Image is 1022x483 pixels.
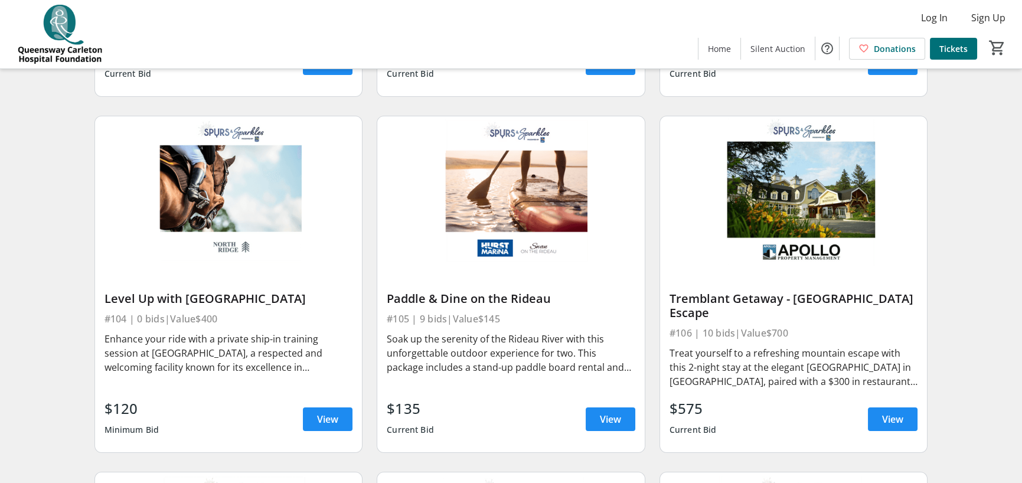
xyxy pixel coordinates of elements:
[105,292,353,306] div: Level Up with [GEOGRAPHIC_DATA]
[815,37,839,60] button: Help
[670,63,717,84] div: Current Bid
[930,38,977,60] a: Tickets
[303,51,352,75] a: View
[971,11,1005,25] span: Sign Up
[868,51,917,75] a: View
[882,412,903,426] span: View
[105,419,159,440] div: Minimum Bid
[741,38,815,60] a: Silent Auction
[670,419,717,440] div: Current Bid
[698,38,740,60] a: Home
[670,325,918,341] div: #106 | 10 bids | Value $700
[387,311,635,327] div: #105 | 9 bids | Value $145
[939,43,968,55] span: Tickets
[105,311,353,327] div: #104 | 0 bids | Value $400
[303,407,352,431] a: View
[670,292,918,320] div: Tremblant Getaway - [GEOGRAPHIC_DATA] Escape
[670,398,717,419] div: $575
[105,398,159,419] div: $120
[987,37,1008,58] button: Cart
[750,43,805,55] span: Silent Auction
[105,332,353,374] div: Enhance your ride with a private ship-in training session at [GEOGRAPHIC_DATA], a respected and w...
[600,412,621,426] span: View
[377,116,645,267] img: Paddle & Dine on the Rideau
[387,63,434,84] div: Current Bid
[7,5,112,64] img: QCH Foundation's Logo
[387,332,635,374] div: Soak up the serenity of the Rideau River with this unforgettable outdoor experience for two. This...
[317,412,338,426] span: View
[670,346,918,389] div: Treat yourself to a refreshing mountain escape with this 2-night stay at the elegant [GEOGRAPHIC_...
[912,8,957,27] button: Log In
[105,63,152,84] div: Current Bid
[921,11,948,25] span: Log In
[586,51,635,75] a: View
[387,398,434,419] div: $135
[387,292,635,306] div: Paddle & Dine on the Rideau
[868,407,917,431] a: View
[586,407,635,431] a: View
[849,38,925,60] a: Donations
[387,419,434,440] div: Current Bid
[708,43,731,55] span: Home
[874,43,916,55] span: Donations
[660,116,928,267] img: Tremblant Getaway - Chateau Beauvallon Escape
[95,116,363,267] img: Level Up with Northridge Farm
[962,8,1015,27] button: Sign Up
